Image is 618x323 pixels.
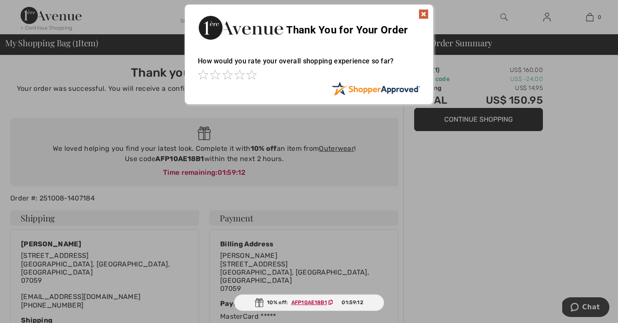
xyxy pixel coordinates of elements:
[234,294,384,311] div: 10% off:
[20,6,38,14] span: Chat
[342,299,363,306] span: 01:59:12
[418,9,429,19] img: x
[291,299,327,305] ins: AFP10AE18B1
[198,13,284,42] img: Thank You for Your Order
[198,48,420,81] div: How would you rate your overall shopping experience so far?
[286,24,408,36] span: Thank You for Your Order
[255,298,264,307] img: Gift.svg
